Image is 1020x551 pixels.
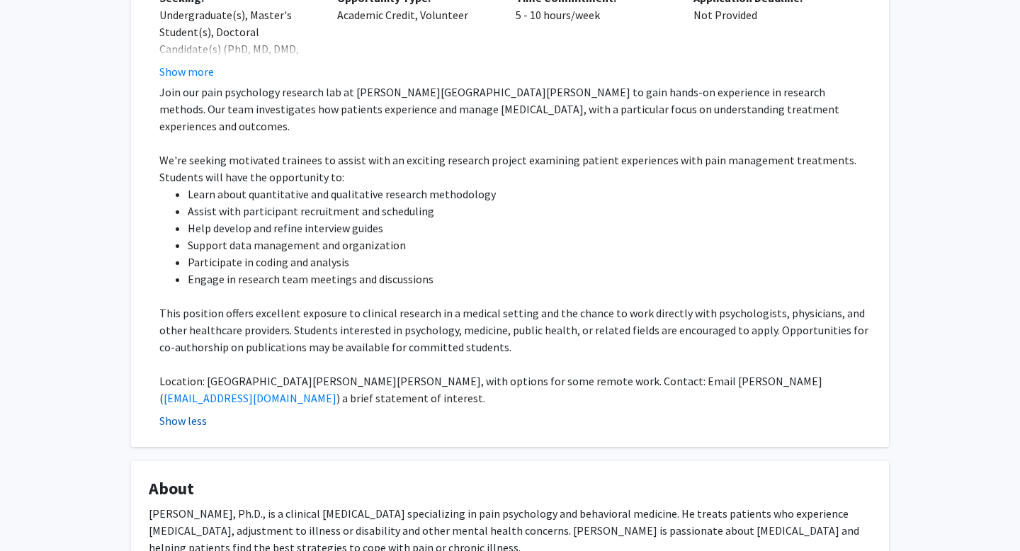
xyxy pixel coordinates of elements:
p: Join our pain psychology research lab at [PERSON_NAME][GEOGRAPHIC_DATA][PERSON_NAME] to gain hand... [159,84,871,135]
li: Help develop and refine interview guides [188,220,871,237]
p: Location: [GEOGRAPHIC_DATA][PERSON_NAME][PERSON_NAME], with options for some remote work. Contact... [159,373,871,407]
li: Learn about quantitative and qualitative research methodology [188,186,871,203]
button: Show less [159,412,207,429]
iframe: Chat [11,487,60,540]
li: Participate in coding and analysis [188,254,871,271]
li: Engage in research team meetings and discussions [188,271,871,288]
h4: About [149,479,871,499]
button: Show more [159,63,214,80]
li: Assist with participant recruitment and scheduling [188,203,871,220]
p: We're seeking motivated trainees to assist with an exciting research project examining patient ex... [159,152,871,186]
li: Support data management and organization [188,237,871,254]
a: [EMAIL_ADDRESS][DOMAIN_NAME] [164,391,336,405]
p: This position offers excellent exposure to clinical research in a medical setting and the chance ... [159,305,871,356]
div: Undergraduate(s), Master's Student(s), Doctoral Candidate(s) (PhD, MD, DMD, PharmD, etc.), Postdo... [159,6,316,125]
